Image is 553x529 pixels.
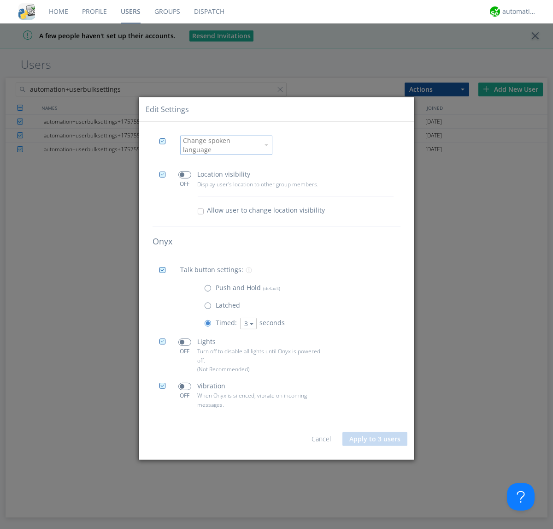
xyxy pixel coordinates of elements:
p: Vibration [197,381,225,391]
span: seconds [259,318,285,327]
p: Timed: [216,318,237,328]
img: cddb5a64eb264b2086981ab96f4c1ba7 [18,3,35,20]
p: (Not Recommended) [197,365,324,374]
div: OFF [174,347,195,355]
p: Lights [197,337,216,347]
div: Edit Settings [146,104,189,114]
span: Allow user to change location visibility [207,206,325,215]
div: Change spoken language [183,136,259,155]
h4: Onyx [153,237,400,246]
button: 3 [240,318,257,329]
p: Turn off to disable all lights until Onyx is powered off. [197,347,324,364]
span: (default) [261,285,280,291]
a: Cancel [312,434,331,443]
p: Talk button settings: [180,265,243,275]
p: Push and Hold [216,282,280,292]
div: OFF [174,392,195,399]
p: Display user's location to other group members. [197,180,324,189]
p: When Onyx is silenced, vibrate on incoming messages. [197,391,324,409]
p: Location visibility [197,169,250,179]
button: Apply to 3 users [342,432,407,446]
img: d2d01cd9b4174d08988066c6d424eccd [490,6,500,17]
div: OFF [174,180,195,188]
div: automation+atlas [502,7,537,16]
p: Latched [216,300,240,310]
img: caret-down-sm.svg [265,144,268,146]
